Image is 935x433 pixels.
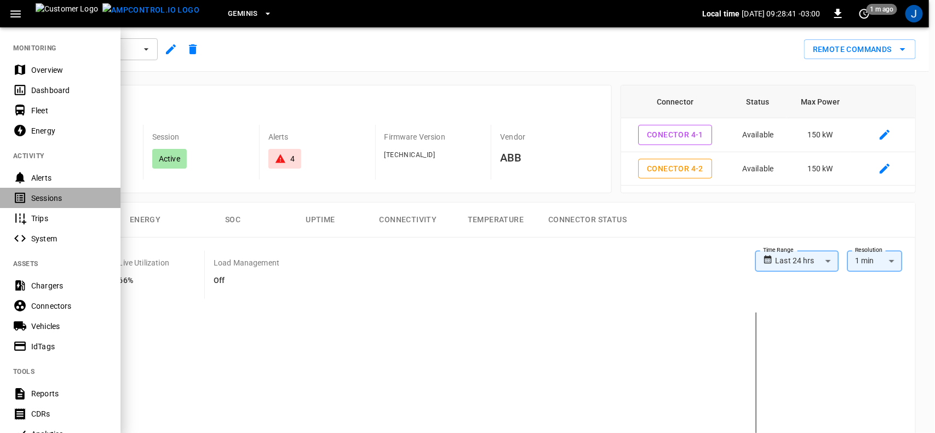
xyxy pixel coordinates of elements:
span: 1 m ago [867,4,897,15]
p: [DATE] 09:28:41 -03:00 [742,8,821,19]
div: Connectors [31,301,107,311]
img: Customer Logo [36,3,98,24]
img: ampcontrol.io logo [102,3,199,17]
button: set refresh interval [856,5,873,22]
p: Local time [702,8,740,19]
div: Overview [31,65,107,76]
div: Trips [31,213,107,224]
div: Chargers [31,280,107,291]
div: Energy [31,125,107,136]
div: Reports [31,388,107,399]
div: CDRs [31,408,107,419]
div: Alerts [31,172,107,183]
div: System [31,233,107,244]
div: Sessions [31,193,107,204]
div: Dashboard [31,85,107,96]
span: Geminis [228,8,258,20]
div: Fleet [31,105,107,116]
div: profile-icon [905,5,923,22]
div: IdTags [31,341,107,352]
div: Vehicles [31,321,107,332]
